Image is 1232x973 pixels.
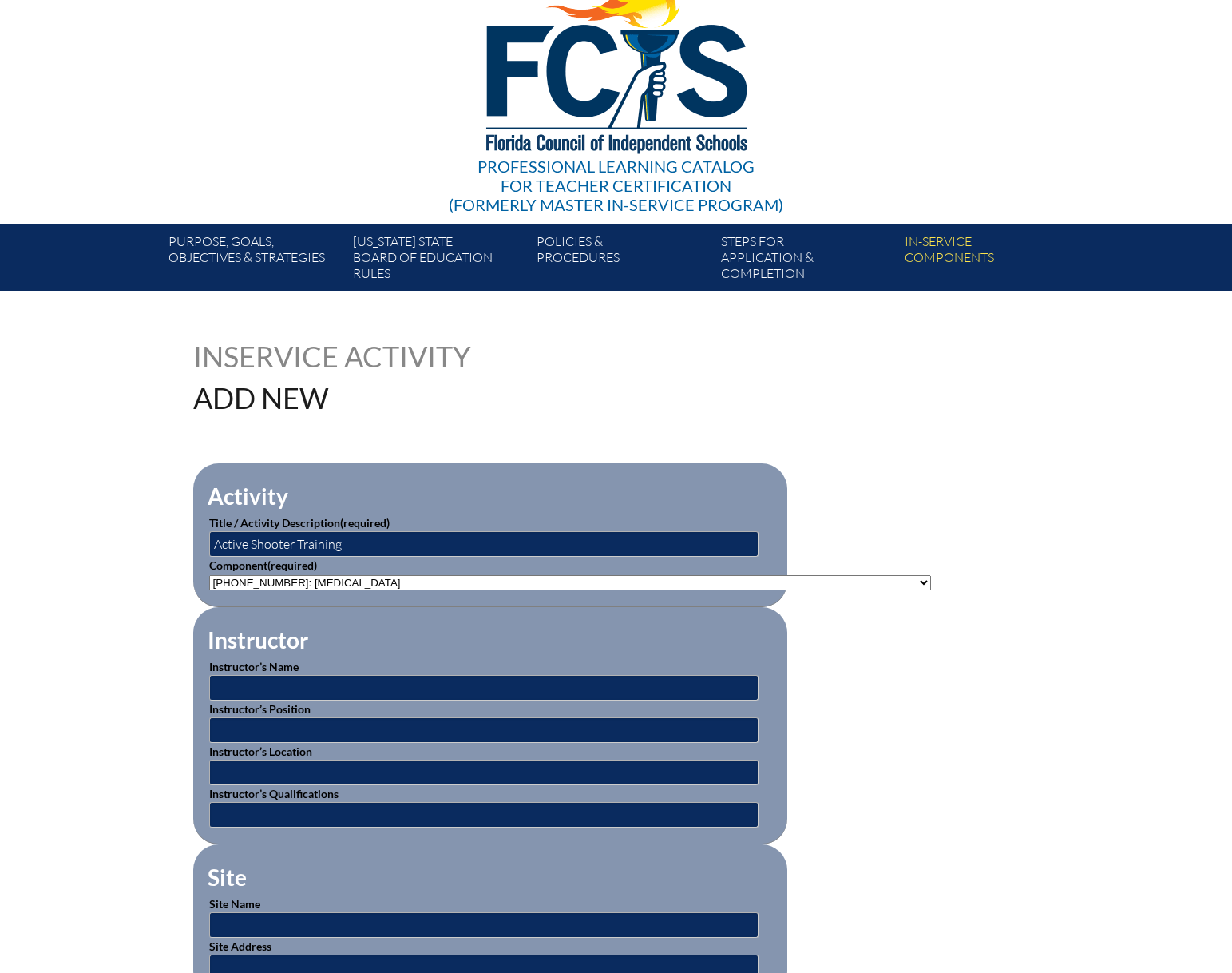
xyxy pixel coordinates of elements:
legend: Site [206,864,248,891]
label: Instructor’s Location [209,745,312,758]
legend: Instructor [206,626,310,653]
div: Professional Learning Catalog (formerly Master In-service Program) [449,157,783,214]
select: activity_component[data][] [209,575,931,590]
label: Site Name [209,897,260,911]
span: for Teacher Certification [501,176,731,195]
a: Policies &Procedures [530,230,714,291]
a: Purpose, goals,objectives & strategies [162,230,346,291]
legend: Activity [206,483,290,510]
label: Site Address [209,939,271,953]
label: Instructor’s Name [209,660,299,673]
label: Component [209,558,317,572]
span: (required) [267,558,317,572]
h1: Inservice Activity [193,342,515,371]
label: Title / Activity Description [209,516,390,530]
a: Steps forapplication & completion [715,230,898,291]
a: [US_STATE] StateBoard of Education rules [347,230,530,291]
a: In-servicecomponents [898,230,1082,291]
label: Instructor’s Position [209,702,311,716]
span: (required) [340,516,390,530]
h1: Add New [193,383,718,412]
label: Instructor’s Qualifications [209,787,339,800]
